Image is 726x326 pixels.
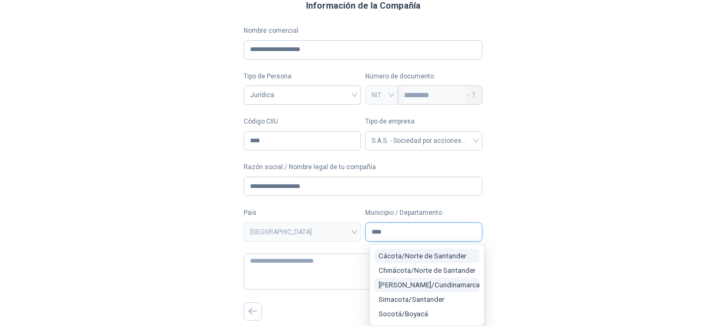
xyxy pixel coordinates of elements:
span: Jurídica [250,87,354,103]
label: Razón social / Nombre legal de tu compañía [244,162,482,172]
label: Código CIIU [244,117,361,127]
span: - 1 [467,86,476,104]
span: Socotá / Boyacá [379,310,428,318]
button: Chinácota/Norte de Santander [374,263,480,278]
label: Nombre comercial [244,26,482,36]
label: Pais [244,208,361,218]
button: Cácota/Norte de Santander [374,249,480,263]
span: COLOMBIA [250,224,354,240]
button: Simacota/Santander [374,292,480,307]
button: [PERSON_NAME]/Cundinamarca [374,278,480,292]
span: Chinácota / Norte de Santander [379,266,475,274]
span: NIT [372,87,392,103]
span: S.A.S. - Sociedad por acciones simplificada [372,133,476,149]
span: Simacota / Santander [379,295,444,303]
button: Socotá/Boyacá [374,307,480,321]
span: Cácota / Norte de Santander [379,252,466,260]
label: Tipo de Persona [244,71,361,82]
label: Tipo de empresa [365,117,482,127]
label: Municipio / Departamento [365,208,482,218]
p: Número de documento [365,71,482,82]
span: [PERSON_NAME] / Cundinamarca [379,281,480,289]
